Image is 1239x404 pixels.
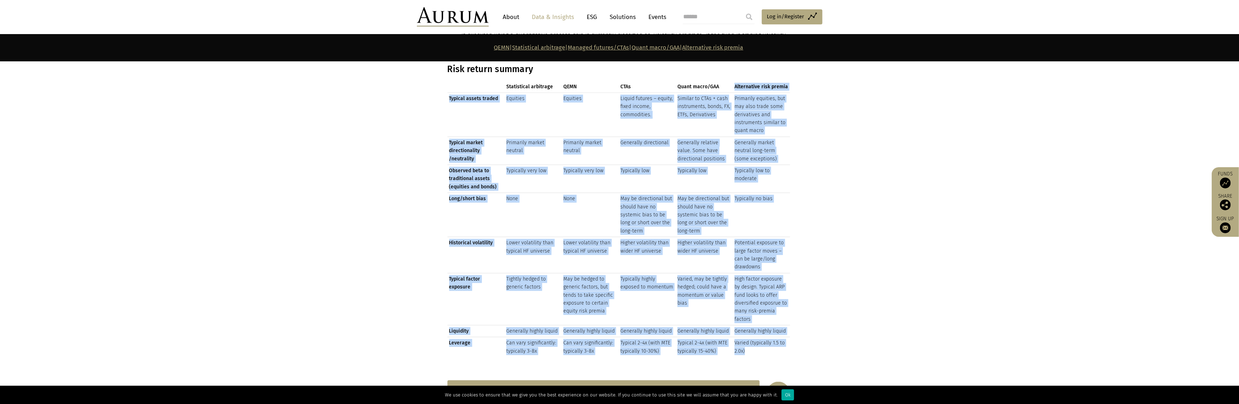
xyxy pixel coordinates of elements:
img: Aurum [417,7,489,27]
td: Leverage [447,337,504,357]
td: Generally highly liquid [619,325,676,337]
td: Generally relative value. Some have directional positions [676,137,733,165]
a: About [499,10,523,24]
td: Can vary significantly: typically 3-8x [562,337,619,357]
td: Primarily market neutral [562,137,619,165]
a: Managed futures/CTAs [568,44,629,51]
td: Typical 2-4x (with MTE typically 10-30%) [619,337,676,357]
td: May be directional but should have no systemic bias to be long or short over the long-term [619,193,676,237]
strong: | | | | [494,44,743,51]
td: Long/short bias [447,193,504,237]
img: Access Funds [1220,178,1231,188]
span: Statistical arbitrage [506,83,560,91]
td: Typically very low [562,165,619,193]
a: Data & Insights [529,10,578,24]
td: Lower volatility than typical HF universe [504,237,562,273]
a: Quant macro/GAA [632,44,680,51]
td: Typically highly exposed to momentum [619,273,676,325]
td: Typically low to moderate [733,165,790,193]
input: Submit [742,10,756,24]
span: Quant macro/GAA [677,83,731,91]
td: Generally market neutral long-term (some exceptions) [733,137,790,165]
td: Can vary significantly: typically 3-8x [504,337,562,357]
td: Equities [562,93,619,137]
td: Historical volatility [447,237,504,273]
td: Liquid futures – equity, fixed income, commodities. [619,93,676,137]
a: Funds [1215,171,1235,188]
td: Higher volatility than wider HF universe [676,237,733,273]
td: Potential exposure to large factor moves – can be large/long drawdowns [733,237,790,273]
a: Sign up [1215,216,1235,233]
td: Higher volatility than wider HF universe [619,237,676,273]
td: None [562,193,619,237]
td: Typically low [676,165,733,193]
a: Events [645,10,667,24]
td: Tightly hedged to generic factors [504,273,562,325]
td: Typically no bias [733,193,790,237]
td: Generally highly liquid [733,325,790,337]
span: CTAs [620,83,674,91]
td: Generally highly liquid [676,325,733,337]
td: Typical assets traded [447,93,504,137]
td: Typical market directionality /neutrality [447,137,504,165]
td: Equities [504,93,562,137]
td: Varied (typically 1.5 to 2.0x) [733,337,790,357]
img: Share this post [1220,199,1231,210]
td: Similar to CTAs + cash instruments, bonds, FX, ETFs, Derivatives [676,93,733,137]
td: Typical factor exposure [447,273,504,325]
td: Observed beta to traditional assets (equities and bonds) [447,165,504,193]
div: Ok [782,389,794,400]
td: Varied, may be tightly hedged; could have a momentum or value bias [676,273,733,325]
td: Generally highly liquid [504,325,562,337]
td: Generally directional [619,137,676,165]
td: May be directional but should have no systemic bias to be long or short over the long-term [676,193,733,237]
td: None [504,193,562,237]
a: ESG [583,10,601,24]
td: Typical 2-4x (with MTE typically 15-40%) [676,337,733,357]
a: Statistical arbitrage [512,44,565,51]
td: Primarily equities, but may also trade some derivatives and instruments similar to quant macro [733,93,790,137]
div: Share [1215,194,1235,210]
td: Primarily market neutral [504,137,562,165]
span: Alternative risk premia [735,83,788,91]
td: Generally highly liquid [562,325,619,337]
span: Log in/Register [767,12,804,21]
a: Alternative risk premia [682,44,743,51]
td: Typically very low [504,165,562,193]
td: May be hedged to generic factors, but tends to take specific exposure to certain equity risk premia [562,273,619,325]
span: QEMN [563,83,617,91]
td: Typically low [619,165,676,193]
td: Liquidity [447,325,504,337]
a: QEMN [494,44,510,51]
h3: Risk return summary [447,64,790,75]
a: Log in/Register [762,9,822,24]
td: Lower volatility than typical HF universe [562,237,619,273]
td: High factor exposure by design. Typical ARP fund looks to offer diversified exposrue to many risk... [733,273,790,325]
img: Sign up to our newsletter [1220,222,1231,233]
a: Solutions [606,10,640,24]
